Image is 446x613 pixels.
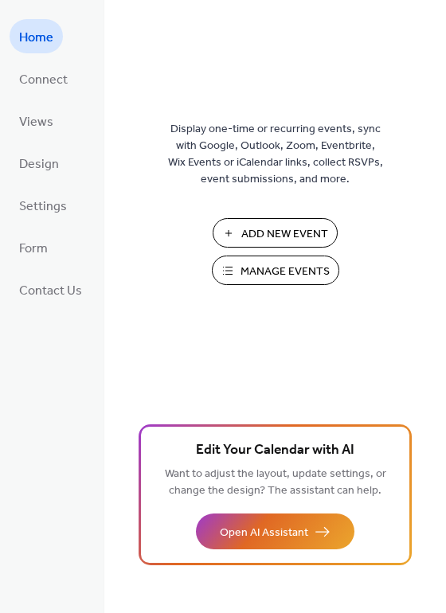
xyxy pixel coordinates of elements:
a: Settings [10,188,76,222]
span: Add New Event [241,226,328,243]
span: Connect [19,68,68,92]
span: Form [19,236,48,261]
a: Connect [10,61,77,96]
span: Display one-time or recurring events, sync with Google, Outlook, Zoom, Eventbrite, Wix Events or ... [168,121,383,188]
span: Settings [19,194,67,219]
span: Contact Us [19,279,82,303]
button: Manage Events [212,256,339,285]
a: Home [10,19,63,53]
span: Home [19,25,53,50]
button: Add New Event [213,218,338,248]
a: Views [10,103,63,138]
span: Manage Events [241,264,330,280]
span: Edit Your Calendar with AI [196,439,354,462]
a: Contact Us [10,272,92,306]
span: Design [19,152,59,177]
a: Design [10,146,68,180]
span: Open AI Assistant [220,525,308,541]
span: Views [19,110,53,135]
span: Want to adjust the layout, update settings, or change the design? The assistant can help. [165,463,386,502]
button: Open AI Assistant [196,513,354,549]
a: Form [10,230,57,264]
